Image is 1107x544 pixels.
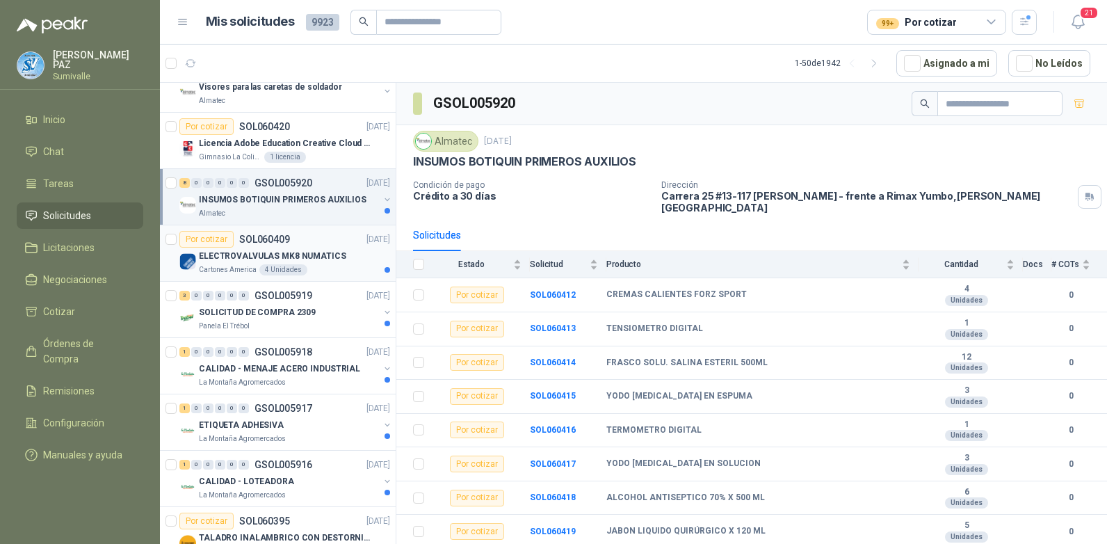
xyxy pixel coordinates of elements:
a: 1 0 0 0 0 0 GSOL005917[DATE] Company LogoETIQUETA ADHESIVALa Montaña Agromercados [179,400,393,445]
img: Company Logo [179,479,196,495]
button: 21 [1065,10,1090,35]
p: [DATE] [366,233,390,246]
p: CALIDAD - LOTEADORA [199,475,294,488]
div: Por cotizar [450,523,504,540]
a: Por cotizarSOL060409[DATE] Company LogoELECTROVALVULAS MK8 NUMATICSCartones America4 Unidades [160,225,396,282]
p: [DATE] [366,289,390,303]
p: La Montaña Agromercados [199,433,286,445]
a: Órdenes de Compra [17,330,143,372]
div: 0 [215,291,225,301]
b: 0 [1051,390,1090,403]
b: SOL060415 [530,391,576,401]
div: Solicitudes [413,227,461,243]
div: Unidades [945,362,988,374]
p: Crédito a 30 días [413,190,650,202]
div: 0 [215,178,225,188]
span: Solicitud [530,259,587,269]
img: Company Logo [179,253,196,270]
b: 6 [919,487,1015,498]
b: 4 [919,284,1015,295]
div: 0 [227,291,237,301]
p: Almatec [199,95,225,106]
b: 0 [1051,458,1090,471]
a: Solicitudes [17,202,143,229]
b: 0 [1051,356,1090,369]
p: ELECTROVALVULAS MK8 NUMATICS [199,250,346,263]
b: 0 [1051,491,1090,504]
div: Por cotizar [179,118,234,135]
div: Por cotizar [179,231,234,248]
b: 0 [1051,289,1090,302]
div: Por cotizar [450,388,504,405]
div: 3 [179,291,190,301]
a: Licitaciones [17,234,143,261]
b: YODO [MEDICAL_DATA] EN ESPUMA [606,391,752,402]
p: [DATE] [484,135,512,148]
span: Producto [606,259,899,269]
b: 0 [1051,525,1090,538]
a: Tareas [17,170,143,197]
div: 0 [191,291,202,301]
a: Inicio [17,106,143,133]
span: # COTs [1051,259,1079,269]
b: 0 [1051,424,1090,437]
div: Unidades [945,531,988,543]
p: [DATE] [366,346,390,359]
a: SOL060416 [530,425,576,435]
span: Negociaciones [43,272,107,287]
div: 0 [227,347,237,357]
div: Unidades [945,329,988,340]
p: SOL060420 [239,122,290,131]
h3: GSOL005920 [433,93,517,114]
th: Solicitud [530,251,606,278]
span: 9923 [306,14,339,31]
a: 8 0 0 0 0 0 GSOL005920[DATE] Company LogoINSUMOS BOTIQUIN PRIMEROS AUXILIOSAlmatec [179,175,393,219]
div: Unidades [945,295,988,306]
div: 0 [239,347,249,357]
p: INSUMOS BOTIQUIN PRIMEROS AUXILIOS [413,154,636,169]
img: Company Logo [416,134,431,149]
th: Estado [433,251,530,278]
p: [DATE] [366,402,390,415]
span: Cantidad [919,259,1003,269]
div: 99+ [876,18,899,29]
b: TERMOMETRO DIGITAL [606,425,702,436]
a: SOL060417 [530,459,576,469]
p: SOL060395 [239,516,290,526]
p: CALIDAD - MENAJE ACERO INDUSTRIAL [199,362,360,376]
p: SOLICITUD DE COMPRA 2309 [199,306,316,319]
th: Docs [1023,251,1051,278]
p: Gimnasio La Colina [199,152,261,163]
img: Company Logo [179,422,196,439]
div: Por cotizar [450,490,504,506]
div: Unidades [945,397,988,408]
div: 1 [179,460,190,470]
img: Logo peakr [17,17,88,33]
div: 0 [239,291,249,301]
a: SOL060419 [530,527,576,536]
a: 1 0 0 0 0 0 GSOL005916[DATE] Company LogoCALIDAD - LOTEADORALa Montaña Agromercados [179,456,393,501]
b: ALCOHOL ANTISEPTICO 70% X 500 ML [606,493,765,504]
b: 12 [919,352,1015,363]
span: Cotizar [43,304,75,319]
p: Licencia Adobe Education Creative Cloud for enterprise license lab and classroom [199,137,372,150]
div: 1 [179,403,190,413]
a: 1 0 0 0 0 0 GSOL005918[DATE] Company LogoCALIDAD - MENAJE ACERO INDUSTRIALLa Montaña Agromercados [179,344,393,388]
a: SOL060412 [530,290,576,300]
div: 0 [227,178,237,188]
b: SOL060414 [530,358,576,367]
span: search [359,17,369,26]
span: Tareas [43,176,74,191]
div: 1 licencia [264,152,306,163]
div: 0 [239,460,249,470]
div: 0 [203,291,213,301]
p: Cartones America [199,264,257,275]
div: 1 [179,347,190,357]
b: 3 [919,385,1015,397]
b: JABON LIQUIDO QUIRÚRGICO X 120 ML [606,526,766,537]
span: search [920,99,930,109]
div: 0 [203,460,213,470]
span: 21 [1079,6,1099,19]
